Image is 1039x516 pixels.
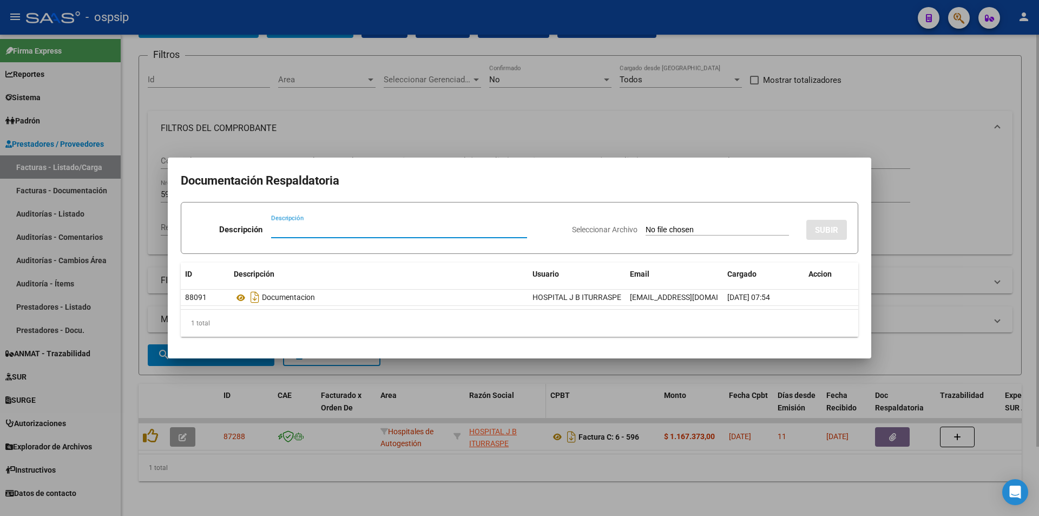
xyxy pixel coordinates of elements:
[181,171,858,191] h2: Documentación Respaldatoria
[723,263,804,286] datatable-header-cell: Cargado
[532,270,559,278] span: Usuario
[727,293,770,302] span: [DATE] 07:54
[532,293,625,302] span: HOSPITAL J B ITURRASPE .
[185,293,207,302] span: 88091
[185,270,192,278] span: ID
[528,263,626,286] datatable-header-cell: Usuario
[630,270,649,278] span: Email
[181,310,858,337] div: 1 total
[806,220,847,240] button: SUBIR
[1002,479,1028,505] div: Open Intercom Messenger
[808,270,832,278] span: Accion
[234,270,274,278] span: Descripción
[804,263,858,286] datatable-header-cell: Accion
[572,225,637,234] span: Seleccionar Archivo
[234,289,524,306] div: Documentacion
[626,263,723,286] datatable-header-cell: Email
[248,289,262,306] i: Descargar documento
[630,293,750,302] span: [EMAIL_ADDRESS][DOMAIN_NAME]
[815,225,838,235] span: SUBIR
[181,263,229,286] datatable-header-cell: ID
[229,263,528,286] datatable-header-cell: Descripción
[727,270,757,278] span: Cargado
[219,224,262,236] p: Descripción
